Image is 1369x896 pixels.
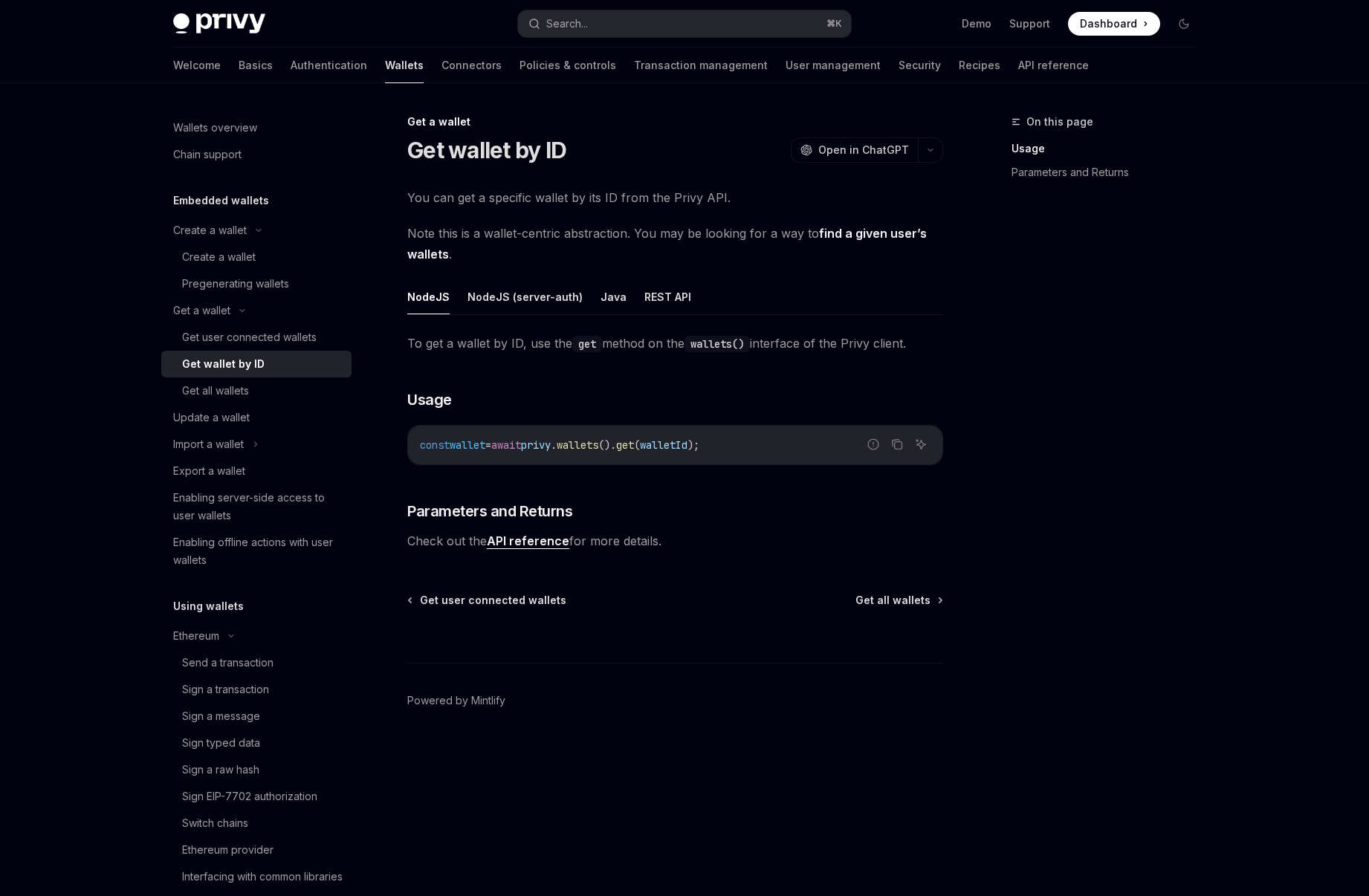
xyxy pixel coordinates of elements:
div: Search... [546,15,588,33]
span: Open in ChatGPT [818,143,909,158]
span: ( [634,438,640,452]
span: Check out the for more details. [407,530,943,551]
a: Security [899,48,941,83]
span: You can get a specific wallet by its ID from the Privy API. [407,187,943,208]
a: Support [1009,16,1050,31]
div: Export a wallet [173,462,245,480]
button: Open in ChatGPT [791,137,918,163]
a: Dashboard [1068,12,1160,36]
div: Sign a raw hash [182,761,259,779]
div: Chain support [173,146,242,163]
a: Policies & controls [520,48,616,83]
button: NodeJS (server-auth) [467,279,583,314]
span: = [485,438,491,452]
div: Sign a message [182,707,260,725]
h1: Get wallet by ID [407,137,566,163]
a: Interfacing with common libraries [161,863,352,890]
button: Ethereum [161,623,352,649]
span: On this page [1026,113,1093,131]
div: Ethereum [173,627,219,645]
img: dark logo [173,13,265,34]
span: To get a wallet by ID, use the method on the interface of the Privy client. [407,333,943,354]
h5: Using wallets [173,597,244,615]
div: Interfacing with common libraries [182,868,343,886]
div: Sign EIP-7702 authorization [182,788,317,805]
a: Chain support [161,141,352,168]
a: Wallets [385,48,424,83]
div: Create a wallet [173,221,247,239]
span: . [551,438,557,452]
a: Get wallet by ID [161,351,352,377]
span: Note this is a wallet-centric abstraction. You may be looking for a way to . [407,223,943,264]
div: Pregenerating wallets [182,275,289,293]
span: Dashboard [1080,16,1137,31]
a: API reference [487,533,569,549]
div: Create a wallet [182,248,256,266]
a: Enabling offline actions with user wallets [161,529,352,574]
span: wallets [557,438,598,452]
div: Get wallet by ID [182,355,265,373]
a: Usage [1012,137,1208,160]
span: ⌘ K [826,18,842,30]
a: Sign a message [161,703,352,730]
a: Transaction management [634,48,768,83]
div: Get a wallet [407,114,943,129]
a: API reference [1018,48,1089,83]
code: wallets() [684,336,750,352]
span: privy [521,438,551,452]
a: Sign EIP-7702 authorization [161,783,352,810]
span: const [420,438,450,452]
a: Get all wallets [855,593,942,608]
div: Enabling server-side access to user wallets [173,489,343,525]
button: Import a wallet [161,431,352,458]
a: Switch chains [161,810,352,837]
a: Pregenerating wallets [161,270,352,297]
div: Wallets overview [173,119,257,137]
a: Update a wallet [161,404,352,431]
a: Create a wallet [161,244,352,270]
a: Parameters and Returns [1012,160,1208,184]
a: Sign typed data [161,730,352,756]
button: Get a wallet [161,297,352,324]
a: Get user connected wallets [161,324,352,351]
a: Basics [239,48,273,83]
a: Authentication [291,48,367,83]
a: Send a transaction [161,649,352,676]
a: Get user connected wallets [409,593,566,608]
a: Sign a raw hash [161,756,352,783]
a: Connectors [441,48,502,83]
button: Java [601,279,627,314]
button: NodeJS [407,279,450,314]
button: Toggle dark mode [1172,12,1196,36]
span: get [616,438,634,452]
div: Get a wallet [173,302,230,319]
div: Get all wallets [182,382,249,400]
a: Export a wallet [161,458,352,484]
div: Enabling offline actions with user wallets [173,533,343,569]
button: REST API [644,279,691,314]
div: Get user connected wallets [182,328,317,346]
button: Report incorrect code [864,435,883,454]
a: Recipes [959,48,1000,83]
span: Parameters and Returns [407,501,572,522]
span: wallet [450,438,485,452]
a: Wallets overview [161,114,352,141]
button: Create a wallet [161,217,352,244]
span: Get user connected wallets [420,593,566,608]
div: Send a transaction [182,654,274,672]
div: Sign a transaction [182,681,269,698]
button: Search...⌘K [518,10,851,37]
a: Ethereum provider [161,837,352,863]
button: Copy the contents from the code block [887,435,907,454]
a: Demo [962,16,991,31]
a: Get all wallets [161,377,352,404]
span: Usage [407,389,452,410]
a: User management [786,48,881,83]
a: Welcome [173,48,221,83]
div: Import a wallet [173,435,244,453]
div: Sign typed data [182,734,260,752]
a: Sign a transaction [161,676,352,703]
button: Ask AI [911,435,931,454]
span: (). [598,438,616,452]
div: Ethereum provider [182,841,274,859]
